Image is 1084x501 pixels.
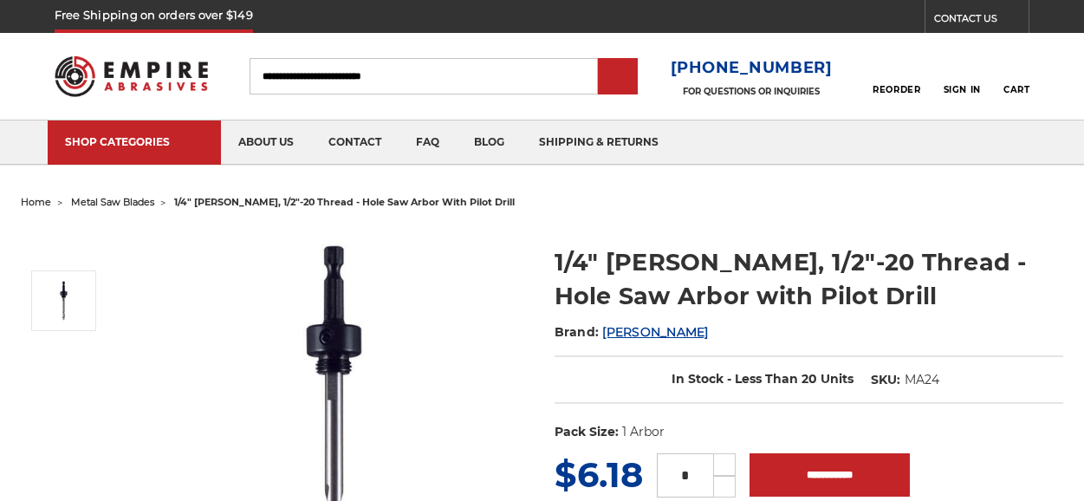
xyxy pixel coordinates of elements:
[71,196,154,208] a: metal saw blades
[871,371,900,389] dt: SKU:
[65,135,204,148] div: SHOP CATEGORIES
[522,120,676,165] a: shipping & returns
[555,324,600,340] span: Brand:
[671,55,833,81] a: [PHONE_NUMBER]
[873,84,920,95] span: Reorder
[802,371,817,387] span: 20
[821,371,854,387] span: Units
[727,371,798,387] span: - Less Than
[934,9,1029,33] a: CONTACT US
[174,196,515,208] span: 1/4" [PERSON_NAME], 1/2"-20 thread - hole saw arbor with pilot drill
[42,279,85,322] img: MA24 - 1/4" Hex Shank Hole Saw Arbor with Pilot Drill
[672,371,724,387] span: In Stock
[555,423,619,441] dt: Pack Size:
[21,196,51,208] a: home
[671,86,833,97] p: FOR QUESTIONS OR INQUIRIES
[1003,57,1029,95] a: Cart
[555,453,643,496] span: $6.18
[1003,84,1029,95] span: Cart
[873,57,920,94] a: Reorder
[600,60,635,94] input: Submit
[399,120,457,165] a: faq
[905,371,939,389] dd: MA24
[221,120,311,165] a: about us
[555,245,1063,313] h1: 1/4" [PERSON_NAME], 1/2"-20 Thread - Hole Saw Arbor with Pilot Drill
[602,324,708,340] a: [PERSON_NAME]
[311,120,399,165] a: contact
[622,423,665,441] dd: 1 Arbor
[944,84,981,95] span: Sign In
[55,46,208,106] img: Empire Abrasives
[457,120,522,165] a: blog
